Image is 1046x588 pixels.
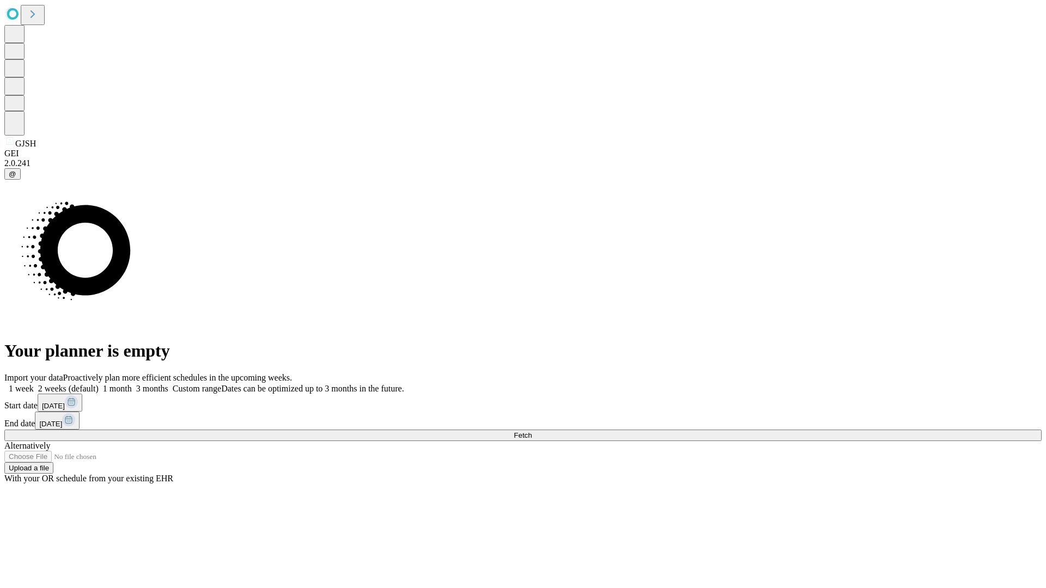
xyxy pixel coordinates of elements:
span: Proactively plan more efficient schedules in the upcoming weeks. [63,373,292,382]
button: [DATE] [38,394,82,412]
div: GEI [4,149,1042,158]
span: Alternatively [4,441,50,450]
span: GJSH [15,139,36,148]
span: 3 months [136,384,168,393]
span: 1 month [103,384,132,393]
div: Start date [4,394,1042,412]
button: Fetch [4,430,1042,441]
span: [DATE] [42,402,65,410]
span: With your OR schedule from your existing EHR [4,474,173,483]
button: Upload a file [4,462,53,474]
span: Import your data [4,373,63,382]
span: Dates can be optimized up to 3 months in the future. [221,384,404,393]
h1: Your planner is empty [4,341,1042,361]
span: 1 week [9,384,34,393]
span: Custom range [173,384,221,393]
span: [DATE] [39,420,62,428]
span: 2 weeks (default) [38,384,99,393]
div: End date [4,412,1042,430]
button: @ [4,168,21,180]
div: 2.0.241 [4,158,1042,168]
span: @ [9,170,16,178]
span: Fetch [514,431,532,439]
button: [DATE] [35,412,80,430]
